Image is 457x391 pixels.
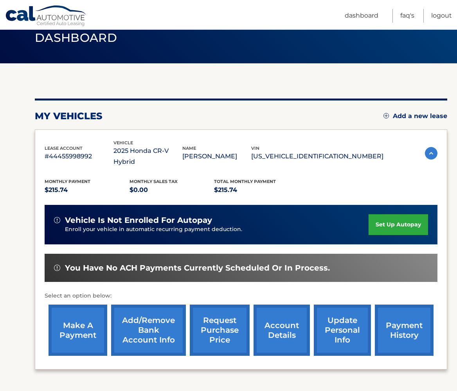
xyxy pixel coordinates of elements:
[35,110,103,122] h2: my vehicles
[130,179,178,184] span: Monthly sales Tax
[431,9,452,23] a: Logout
[45,185,130,195] p: $215.74
[182,151,251,162] p: [PERSON_NAME]
[190,305,250,356] a: request purchase price
[251,151,383,162] p: [US_VEHICLE_IDENTIFICATION_NUMBER]
[375,305,434,356] a: payment history
[345,9,378,23] a: Dashboard
[369,214,428,235] a: set up autopay
[383,112,447,120] a: Add a new lease
[400,9,414,23] a: FAQ's
[49,305,107,356] a: make a payment
[5,5,87,28] a: Cal Automotive
[383,113,389,118] img: add.svg
[214,179,276,184] span: Total Monthly Payment
[425,147,437,160] img: accordion-active.svg
[251,145,259,151] span: vin
[65,263,330,273] span: You have no ACH payments currently scheduled or in process.
[65,225,369,234] p: Enroll your vehicle in automatic recurring payment deduction.
[54,217,60,223] img: alert-white.svg
[54,265,60,271] img: alert-white.svg
[45,291,437,301] p: Select an option below:
[314,305,371,356] a: update personal info
[113,140,133,145] span: vehicle
[113,145,182,167] p: 2025 Honda CR-V Hybrid
[130,185,214,195] p: $0.00
[254,305,310,356] a: account details
[65,215,212,225] span: vehicle is not enrolled for autopay
[214,185,299,195] p: $215.74
[45,151,113,162] p: #44455998992
[45,179,90,184] span: Monthly Payment
[111,305,186,356] a: Add/Remove bank account info
[35,30,117,45] span: Dashboard
[182,145,196,151] span: name
[45,145,83,151] span: lease account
